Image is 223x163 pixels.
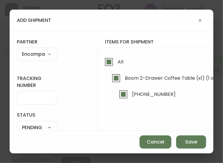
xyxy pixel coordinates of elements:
label: status [17,112,57,118]
button: Save [176,135,206,149]
button: Cancel [140,135,171,149]
span: All [118,59,123,65]
label: partner [17,39,57,45]
span: [PHONE_NUMBER] [132,91,176,97]
label: tracking number [17,75,57,89]
span: Cancel [147,139,164,145]
h4: add shipment [17,17,51,24]
span: Save [185,139,197,145]
span: Boom 2-Drawer Coffee Table (x1) (1 of 1) [125,75,221,81]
